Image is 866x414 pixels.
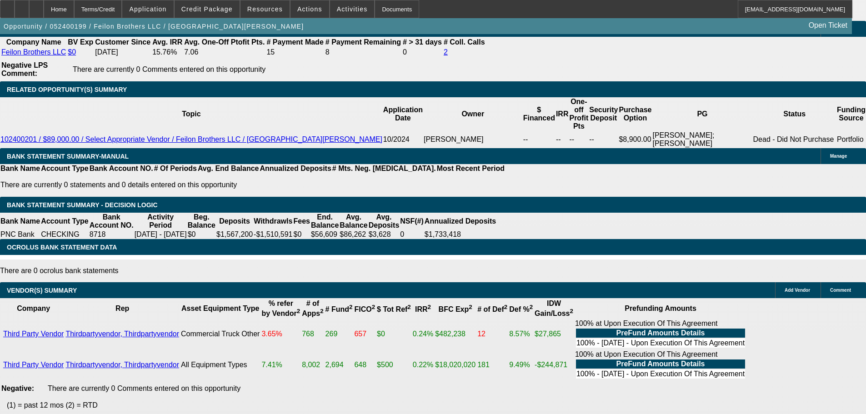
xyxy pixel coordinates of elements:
[154,164,197,173] th: # Of Periods
[423,97,523,131] th: Owner
[652,131,752,148] td: [PERSON_NAME]; [PERSON_NAME]
[187,230,216,239] td: $0
[325,350,353,380] td: 2,694
[400,230,424,239] td: 0
[830,288,851,293] span: Comment
[368,230,400,239] td: $3,628
[184,48,265,57] td: 7.06
[354,350,375,380] td: 648
[616,360,705,368] b: PreFund Amounts Details
[1,48,66,56] a: Feilon Brothers LLC
[477,305,507,313] b: # of Def
[372,304,375,310] sup: 2
[266,48,324,57] td: 15
[325,38,401,46] b: # Payment Remaining
[415,305,431,313] b: IRR
[349,304,352,310] sup: 2
[354,305,375,313] b: FICO
[181,304,259,312] b: Asset Equipment Type
[310,213,339,230] th: End. Balance
[40,213,89,230] th: Account Type
[425,230,496,239] div: $1,733,418
[523,97,556,131] th: $ Financed
[0,181,505,189] p: There are currently 0 statements and 0 details entered on this opportunity
[377,305,411,313] b: $ Tot Ref
[330,0,375,18] button: Activities
[197,164,260,173] th: Avg. End Balance
[325,305,353,313] b: # Fund
[337,5,368,13] span: Activities
[261,319,300,349] td: 3.65%
[152,48,183,57] td: 15.76%
[575,319,746,349] div: 100% at Upon Execution Of This Agreement
[4,23,304,30] span: Opportunity / 052400199 / Feilon Brothers LLC / [GEOGRAPHIC_DATA][PERSON_NAME]
[259,164,331,173] th: Annualized Deposits
[569,131,589,148] td: --
[65,330,179,338] a: Thirdpartyvendor, Thirdpartyvendor
[400,213,424,230] th: NSF(#)
[477,350,508,380] td: 181
[534,319,574,349] td: $27,865
[569,97,589,131] th: One-off Profit Pts
[836,97,866,131] th: Funding Source
[402,48,442,57] td: 0
[129,5,166,13] span: Application
[556,131,569,148] td: --
[134,230,187,239] td: [DATE] - [DATE]
[261,350,300,380] td: 7.41%
[589,97,618,131] th: Security Deposit
[589,131,618,148] td: --
[122,0,173,18] button: Application
[3,330,64,338] a: Third Party Vendor
[7,153,129,160] span: BANK STATEMENT SUMMARY-MANUAL
[216,213,253,230] th: Deposits
[40,230,89,239] td: CHECKING
[266,38,323,46] b: # Payment Made
[181,5,233,13] span: Credit Package
[184,38,265,46] b: Avg. One-Off Ptofit Pts.
[403,38,442,46] b: # > 31 days
[325,48,401,57] td: 8
[830,154,847,159] span: Manage
[509,319,533,349] td: 8.57%
[534,350,574,380] td: -$244,871
[68,48,76,56] a: $0
[6,38,61,46] b: Company Name
[383,131,423,148] td: 10/2024
[576,339,745,348] td: 100% - [DATE] - Upon Execution Of This Agreement
[290,0,329,18] button: Actions
[180,350,260,380] td: All Equipment Types
[95,38,150,46] b: Customer Since
[301,350,324,380] td: 8,002
[65,361,179,369] a: Thirdpartyvendor, Thirdpartyvendor
[180,319,260,349] td: Commercial Truck Other
[253,213,293,230] th: Withdrawls
[424,213,496,230] th: Annualized Deposits
[48,384,240,392] span: There are currently 0 Comments entered on this opportunity
[509,305,533,313] b: Def %
[89,230,134,239] td: 8718
[576,369,745,379] td: 100% - [DATE] - Upon Execution Of This Agreement
[509,350,533,380] td: 9.49%
[3,361,64,369] a: Third Party Vendor
[444,48,448,56] a: 2
[339,213,368,230] th: Avg. Balance
[407,304,410,310] sup: 2
[152,38,182,46] b: Avg. IRR
[435,350,476,380] td: $18,020,020
[134,213,187,230] th: Activity Period
[339,230,368,239] td: $86,262
[444,38,485,46] b: # Coll. Calls
[523,131,556,148] td: --
[293,230,310,239] td: $0
[412,350,434,380] td: 0.22%
[805,18,851,33] a: Open Ticket
[436,164,505,173] th: Most Recent Period
[836,131,866,148] td: Portfolio
[530,304,533,310] sup: 2
[556,97,569,131] th: IRR
[302,299,323,317] b: # of Apps
[0,135,382,143] a: 102400201 / $89,000.00 / Select Appropriate Vendor / Feilon Brothers LLC / [GEOGRAPHIC_DATA][PERS...
[570,308,573,314] sup: 2
[175,0,240,18] button: Credit Package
